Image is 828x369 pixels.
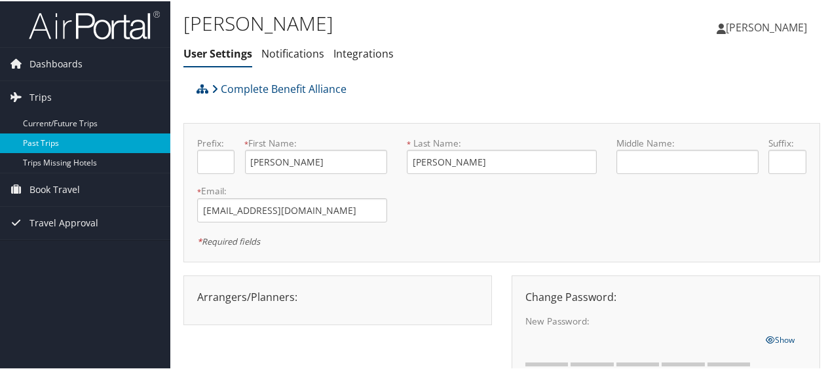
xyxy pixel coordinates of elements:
[197,135,235,149] label: Prefix:
[212,75,347,101] a: Complete Benefit Alliance
[197,234,260,246] em: Required fields
[766,333,795,344] span: Show
[407,135,597,149] label: Last Name:
[717,7,820,46] a: [PERSON_NAME]
[29,46,83,79] span: Dashboards
[766,330,795,345] a: Show
[187,288,488,304] div: Arrangers/Planners:
[183,45,252,60] a: User Settings
[197,183,387,196] label: Email:
[516,288,816,304] div: Change Password:
[616,135,759,149] label: Middle Name:
[183,9,608,36] h1: [PERSON_NAME]
[333,45,394,60] a: Integrations
[525,313,756,326] label: New Password:
[768,135,806,149] label: Suffix:
[261,45,324,60] a: Notifications
[29,205,98,238] span: Travel Approval
[29,172,80,205] span: Book Travel
[29,80,52,113] span: Trips
[245,135,387,149] label: First Name:
[29,9,160,39] img: airportal-logo.png
[726,19,807,33] span: [PERSON_NAME]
